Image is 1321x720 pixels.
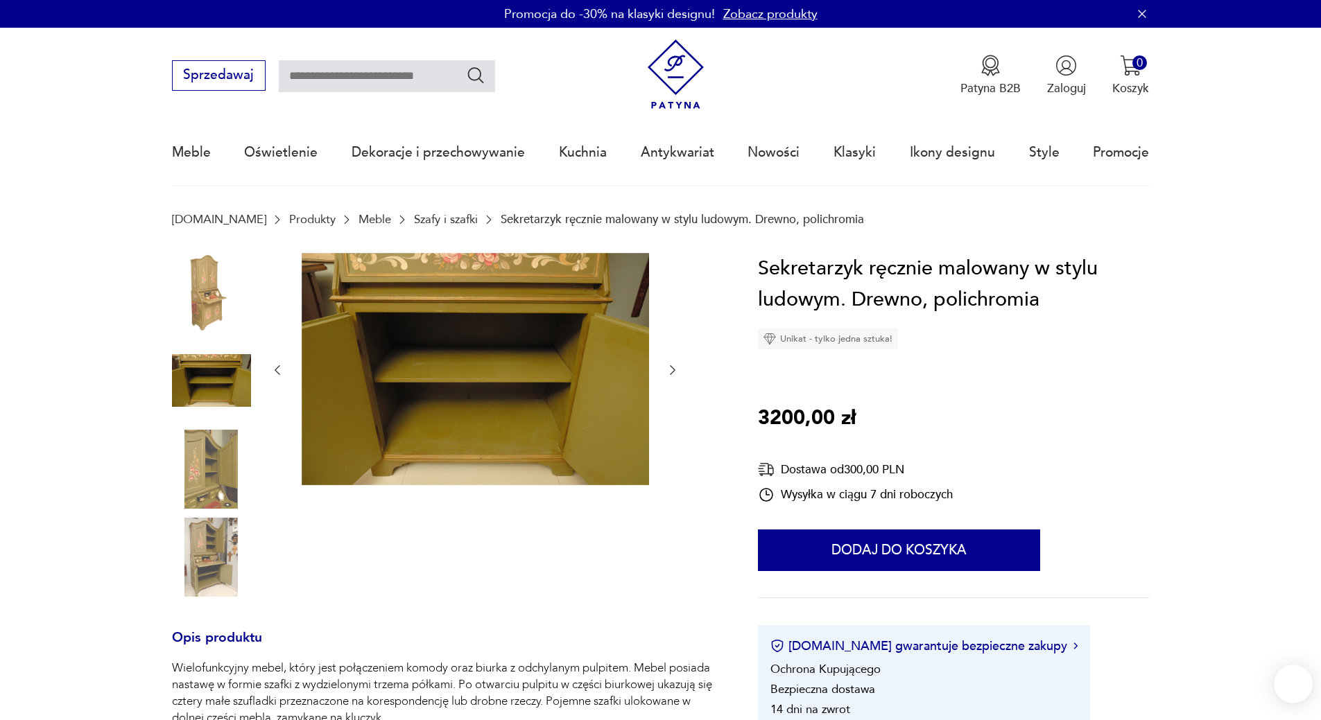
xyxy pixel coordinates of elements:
[352,121,525,184] a: Dekoracje i przechowywanie
[1120,55,1141,76] img: Ikona koszyka
[770,701,850,717] li: 14 dni na zwrot
[770,681,875,697] li: Bezpieczna dostawa
[758,461,775,478] img: Ikona dostawy
[172,253,251,332] img: Zdjęcie produktu Sekretarzyk ręcznie malowany w stylu ludowym. Drewno, polichromia
[501,213,864,226] p: Sekretarzyk ręcznie malowany w stylu ludowym. Drewno, polichromia
[758,253,1149,316] h1: Sekretarzyk ręcznie malowany w stylu ludowym. Drewno, polichromia
[980,55,1001,76] img: Ikona medalu
[172,71,266,82] a: Sprzedawaj
[559,121,607,184] a: Kuchnia
[289,213,336,226] a: Produkty
[758,403,856,434] p: 3200,00 zł
[758,486,953,503] div: Wysyłka w ciągu 7 dni roboczych
[770,661,881,677] li: Ochrona Kupującego
[1132,55,1147,70] div: 0
[1029,121,1060,184] a: Style
[723,6,818,23] a: Zobacz produkty
[641,121,714,184] a: Antykwariat
[1055,55,1077,76] img: Ikonka użytkownika
[1274,665,1313,703] iframe: Smartsupp widget button
[1047,55,1086,96] button: Zaloguj
[1047,80,1086,96] p: Zaloguj
[770,638,1078,655] button: [DOMAIN_NAME] gwarantuje bezpieczne zakupy
[910,121,995,184] a: Ikony designu
[960,55,1021,96] button: Patyna B2B
[763,333,776,345] img: Ikona diamentu
[748,121,800,184] a: Nowości
[172,341,251,420] img: Zdjęcie produktu Sekretarzyk ręcznie malowany w stylu ludowym. Drewno, polichromia
[172,518,251,597] img: Zdjęcie produktu Sekretarzyk ręcznie malowany w stylu ludowym. Drewno, polichromia
[359,213,391,226] a: Meble
[172,430,251,509] img: Zdjęcie produktu Sekretarzyk ręcznie malowany w stylu ludowym. Drewno, polichromia
[244,121,318,184] a: Oświetlenie
[1073,642,1078,649] img: Ikona strzałki w prawo
[172,633,718,660] h3: Opis produktu
[1112,80,1149,96] p: Koszyk
[770,639,784,653] img: Ikona certyfikatu
[172,121,211,184] a: Meble
[504,6,715,23] p: Promocja do -30% na klasyki designu!
[758,461,953,478] div: Dostawa od 300,00 PLN
[758,529,1040,571] button: Dodaj do koszyka
[641,39,711,109] img: Patyna - sklep z meblami i dekoracjami vintage
[414,213,478,226] a: Szafy i szafki
[172,60,266,91] button: Sprzedawaj
[960,80,1021,96] p: Patyna B2B
[758,328,898,349] div: Unikat - tylko jedna sztuka!
[302,253,649,485] img: Zdjęcie produktu Sekretarzyk ręcznie malowany w stylu ludowym. Drewno, polichromia
[834,121,876,184] a: Klasyki
[960,55,1021,96] a: Ikona medaluPatyna B2B
[1112,55,1149,96] button: 0Koszyk
[172,213,266,226] a: [DOMAIN_NAME]
[466,65,486,85] button: Szukaj
[1093,121,1149,184] a: Promocje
